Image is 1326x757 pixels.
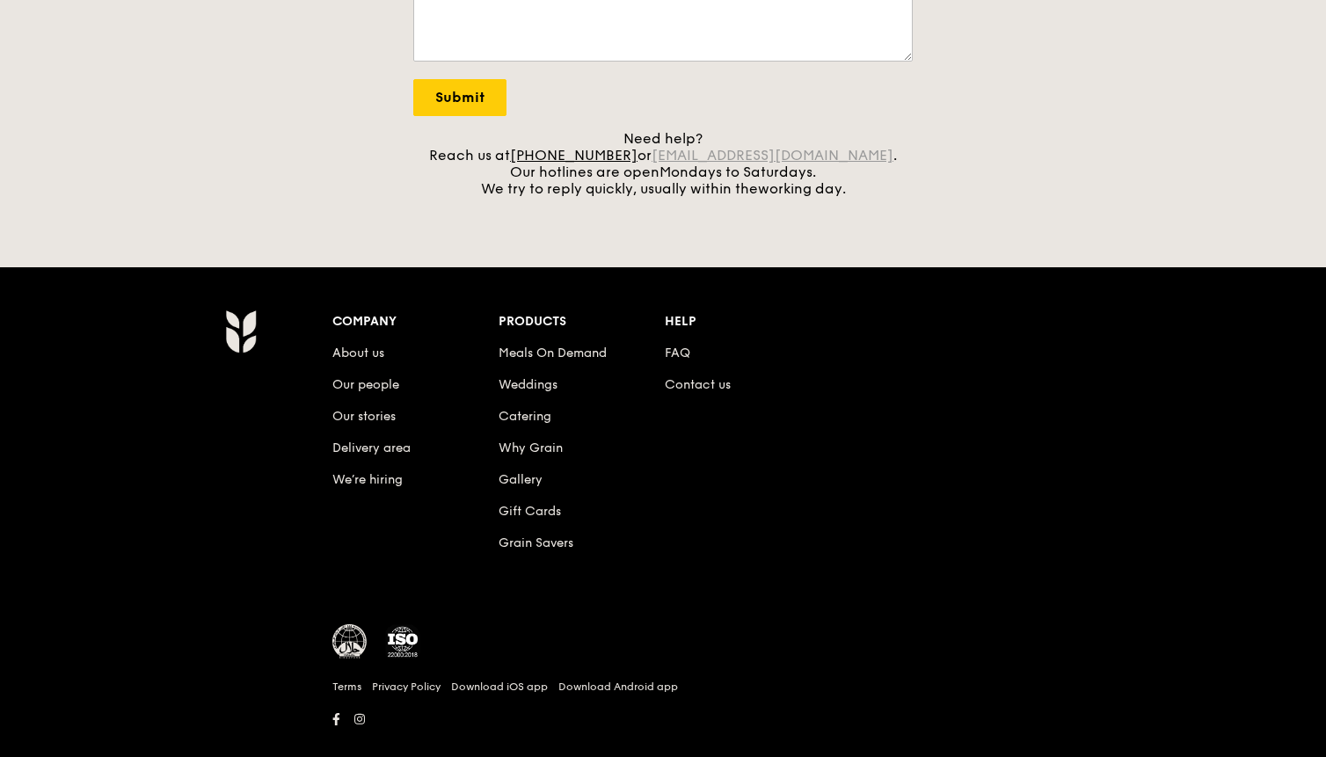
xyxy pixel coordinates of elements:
[558,680,678,694] a: Download Android app
[332,309,499,334] div: Company
[157,732,1169,746] h6: Revision
[665,346,690,360] a: FAQ
[499,309,665,334] div: Products
[332,409,396,424] a: Our stories
[372,680,441,694] a: Privacy Policy
[413,130,913,197] div: Need help? Reach us at or . Our hotlines are open We try to reply quickly, usually within the
[451,680,548,694] a: Download iOS app
[413,79,506,116] input: Submit
[499,346,607,360] a: Meals On Demand
[659,164,816,180] span: Mondays to Saturdays.
[332,377,399,392] a: Our people
[665,377,731,392] a: Contact us
[652,147,893,164] a: [EMAIL_ADDRESS][DOMAIN_NAME]
[499,440,563,455] a: Why Grain
[499,535,573,550] a: Grain Savers
[332,472,403,487] a: We’re hiring
[332,624,368,659] img: MUIS Halal Certified
[385,624,420,659] img: ISO Certified
[499,409,551,424] a: Catering
[510,147,637,164] a: [PHONE_NUMBER]
[225,309,256,353] img: Grain
[758,180,846,197] span: working day.
[499,504,561,519] a: Gift Cards
[332,680,361,694] a: Terms
[499,377,557,392] a: Weddings
[332,346,384,360] a: About us
[665,309,831,334] div: Help
[332,440,411,455] a: Delivery area
[499,472,543,487] a: Gallery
